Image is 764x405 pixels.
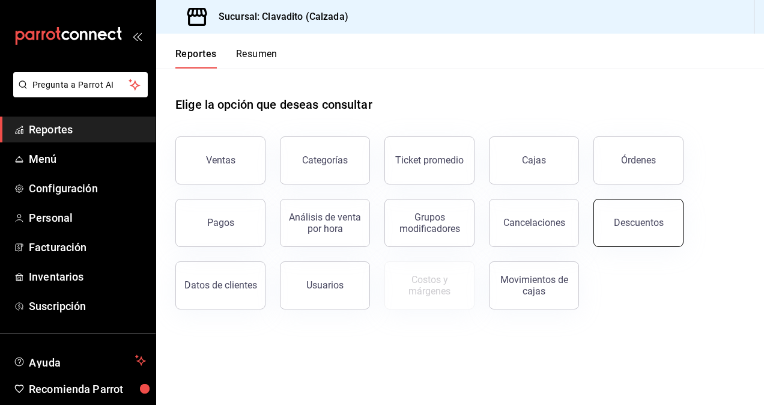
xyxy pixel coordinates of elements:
[32,79,129,91] span: Pregunta a Parrot AI
[29,210,146,226] span: Personal
[29,353,130,368] span: Ayuda
[288,212,362,234] div: Análisis de venta por hora
[280,136,370,184] button: Categorías
[29,121,146,138] span: Reportes
[384,199,474,247] button: Grupos modificadores
[175,96,372,114] h1: Elige la opción que deseas consultar
[395,154,464,166] div: Ticket promedio
[132,31,142,41] button: open_drawer_menu
[175,136,265,184] button: Ventas
[489,136,579,184] button: Cajas
[184,279,257,291] div: Datos de clientes
[392,274,467,297] div: Costos y márgenes
[280,199,370,247] button: Análisis de venta por hora
[302,154,348,166] div: Categorías
[489,199,579,247] button: Cancelaciones
[29,381,146,397] span: Recomienda Parrot
[593,199,684,247] button: Descuentos
[593,136,684,184] button: Órdenes
[522,154,546,166] div: Cajas
[392,212,467,234] div: Grupos modificadores
[175,261,265,309] button: Datos de clientes
[206,154,235,166] div: Ventas
[503,217,565,228] div: Cancelaciones
[29,239,146,255] span: Facturación
[29,298,146,314] span: Suscripción
[8,87,148,100] a: Pregunta a Parrot AI
[13,72,148,97] button: Pregunta a Parrot AI
[175,199,265,247] button: Pagos
[29,151,146,167] span: Menú
[209,10,348,24] h3: Sucursal: Clavadito (Calzada)
[621,154,656,166] div: Órdenes
[384,136,474,184] button: Ticket promedio
[384,261,474,309] button: Contrata inventarios para ver este reporte
[29,269,146,285] span: Inventarios
[175,48,277,69] div: navigation tabs
[29,180,146,196] span: Configuración
[497,274,571,297] div: Movimientos de cajas
[614,217,664,228] div: Descuentos
[236,48,277,69] button: Resumen
[306,279,344,291] div: Usuarios
[175,48,217,69] button: Reportes
[207,217,234,228] div: Pagos
[280,261,370,309] button: Usuarios
[489,261,579,309] button: Movimientos de cajas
